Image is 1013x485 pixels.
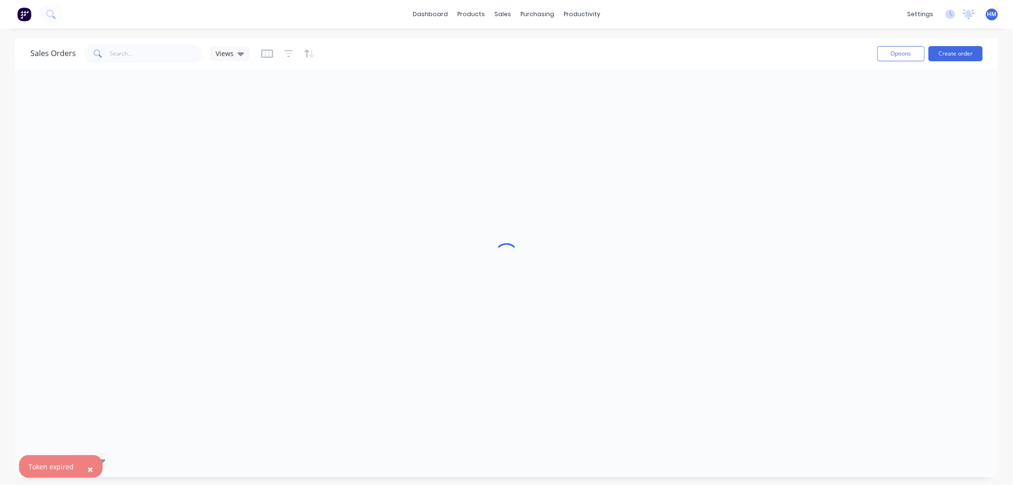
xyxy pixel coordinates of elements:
[928,46,983,61] button: Create order
[490,7,516,21] div: sales
[453,7,490,21] div: products
[110,44,203,63] input: Search...
[987,10,997,19] span: HM
[216,48,234,58] span: Views
[78,458,103,481] button: Close
[17,7,31,21] img: Factory
[559,7,605,21] div: productivity
[30,49,76,58] h1: Sales Orders
[408,7,453,21] a: dashboard
[877,46,925,61] button: Options
[87,463,93,476] span: ×
[902,7,938,21] div: settings
[516,7,559,21] div: purchasing
[28,462,74,472] div: Token expired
